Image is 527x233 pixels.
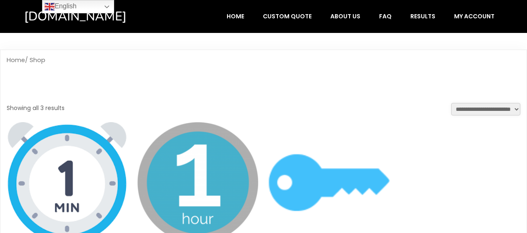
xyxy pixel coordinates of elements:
a: About Us [322,8,369,24]
a: Home [7,56,25,64]
a: Home [218,8,253,24]
span: About Us [330,13,360,20]
span: My account [454,13,495,20]
span: FAQ [379,13,392,20]
p: Showing all 3 results [7,103,65,113]
a: FAQ [370,8,400,24]
span: Custom Quote [263,13,312,20]
img: en [45,2,55,12]
a: My account [445,8,503,24]
span: Results [410,13,435,20]
nav: Breadcrumb [7,56,520,64]
h1: Shop [7,70,520,103]
span: Home [227,13,244,20]
a: Custom Quote [254,8,320,24]
a: Results [402,8,444,24]
select: Shop order [451,103,520,115]
a: [DOMAIN_NAME] [24,8,162,25]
